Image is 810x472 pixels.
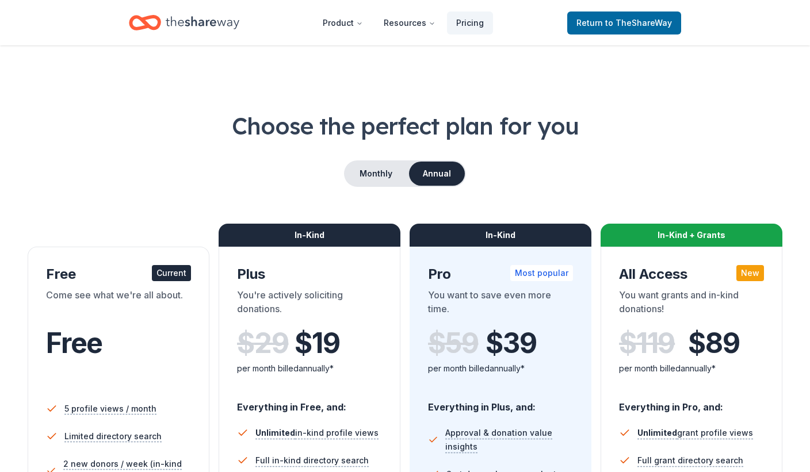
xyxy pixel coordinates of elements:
span: Unlimited [637,428,677,438]
span: Approval & donation value insights [445,426,573,454]
div: Everything in Free, and: [237,390,382,415]
span: in-kind profile views [255,428,379,438]
div: Current [152,265,191,281]
button: Product [314,11,372,34]
div: New [736,265,764,281]
div: per month billed annually* [619,362,764,375]
a: Home [129,9,239,36]
h1: Choose the perfect plan for you [28,110,782,142]
div: Come see what we're all about. [46,288,191,320]
span: Limited directory search [64,429,162,443]
div: Everything in Pro, and: [619,390,764,415]
span: Full in-kind directory search [255,454,369,467]
button: Resources [375,11,445,34]
button: Monthly [345,162,407,186]
div: Free [46,265,191,283]
span: Unlimited [255,428,295,438]
div: per month billed annually* [428,362,573,375]
div: You want grants and in-kind donations! [619,288,764,320]
div: In-Kind + Grants [601,224,782,247]
div: You want to save even more time. [428,288,573,320]
div: You're actively soliciting donations. [237,288,382,320]
div: Plus [237,265,382,283]
span: 5 profile views / month [64,402,156,416]
div: In-Kind [219,224,400,247]
span: Free [46,326,102,360]
nav: Main [314,9,493,36]
button: Annual [409,162,465,186]
div: Most popular [510,265,573,281]
div: All Access [619,265,764,283]
span: $ 39 [486,327,536,359]
div: per month billed annually* [237,362,382,375]
div: In-Kind [410,224,591,247]
div: Pro [428,265,573,283]
a: Pricing [447,11,493,34]
span: Full grant directory search [637,454,743,467]
span: grant profile views [637,428,753,438]
span: $ 19 [295,327,339,359]
span: $ 89 [688,327,739,359]
a: Returnto TheShareWay [567,11,681,34]
span: to TheShareWay [605,18,672,28]
div: Everything in Plus, and: [428,390,573,415]
span: Return [576,16,672,30]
